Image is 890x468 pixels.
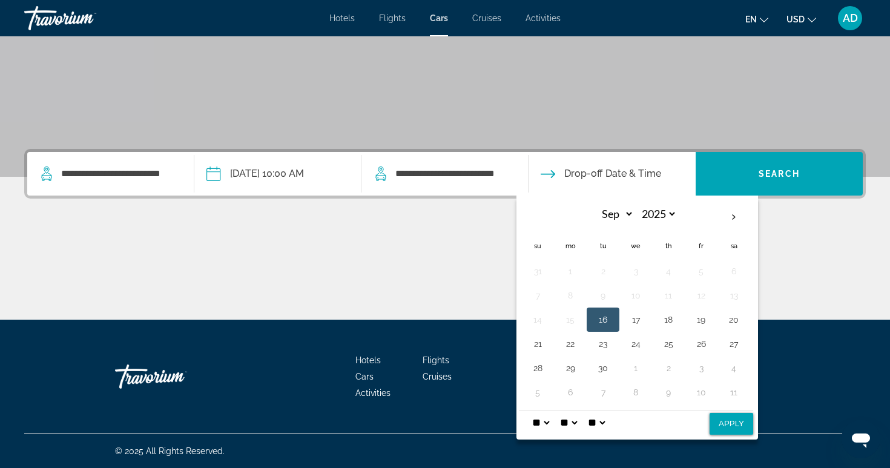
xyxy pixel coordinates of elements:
[691,287,711,304] button: Day 12
[659,311,678,328] button: Day 18
[558,410,579,435] select: Select minute
[659,360,678,377] button: Day 2
[115,358,236,395] a: Travorium
[710,413,753,435] button: Apply
[626,263,645,280] button: Day 3
[561,384,580,401] button: Day 6
[593,311,613,328] button: Day 16
[724,335,743,352] button: Day 27
[561,335,580,352] button: Day 22
[626,384,645,401] button: Day 8
[593,384,613,401] button: Day 7
[659,384,678,401] button: Day 9
[379,13,406,23] a: Flights
[724,384,743,401] button: Day 11
[528,311,547,328] button: Day 14
[329,13,355,23] a: Hotels
[659,335,678,352] button: Day 25
[834,5,866,31] button: User Menu
[423,372,452,381] a: Cruises
[528,263,547,280] button: Day 31
[355,355,381,365] a: Hotels
[691,335,711,352] button: Day 26
[585,410,607,435] select: Select AM/PM
[528,360,547,377] button: Day 28
[355,388,391,398] a: Activities
[595,203,634,225] select: Select month
[626,311,645,328] button: Day 17
[24,2,145,34] a: Travorium
[659,287,678,304] button: Day 11
[696,152,863,196] button: Search
[561,287,580,304] button: Day 8
[472,13,501,23] a: Cruises
[717,203,750,231] button: Next month
[593,263,613,280] button: Day 2
[115,446,225,456] span: © 2025 All Rights Reserved.
[561,263,580,280] button: Day 1
[541,152,661,196] button: Drop-off date
[528,384,547,401] button: Day 5
[528,335,547,352] button: Day 21
[842,420,880,458] iframe: Кнопка запуска окна обмена сообщениями
[206,152,304,196] button: Pickup date: Sep 16, 2025 10:00 AM
[745,15,757,24] span: en
[759,169,800,179] span: Search
[691,384,711,401] button: Day 10
[27,152,863,196] div: Search widget
[526,13,561,23] a: Activities
[659,263,678,280] button: Day 4
[745,10,768,28] button: Change language
[626,360,645,377] button: Day 1
[691,263,711,280] button: Day 5
[561,311,580,328] button: Day 15
[724,287,743,304] button: Day 13
[724,311,743,328] button: Day 20
[593,335,613,352] button: Day 23
[724,263,743,280] button: Day 6
[691,311,711,328] button: Day 19
[593,287,613,304] button: Day 9
[593,360,613,377] button: Day 30
[626,287,645,304] button: Day 10
[355,372,374,381] a: Cars
[430,13,448,23] a: Cars
[528,287,547,304] button: Day 7
[638,203,677,225] select: Select year
[691,360,711,377] button: Day 3
[843,12,858,24] span: AD
[530,410,552,435] select: Select hour
[786,15,805,24] span: USD
[786,10,816,28] button: Change currency
[423,355,449,365] a: Flights
[724,360,743,377] button: Day 4
[561,360,580,377] button: Day 29
[626,335,645,352] button: Day 24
